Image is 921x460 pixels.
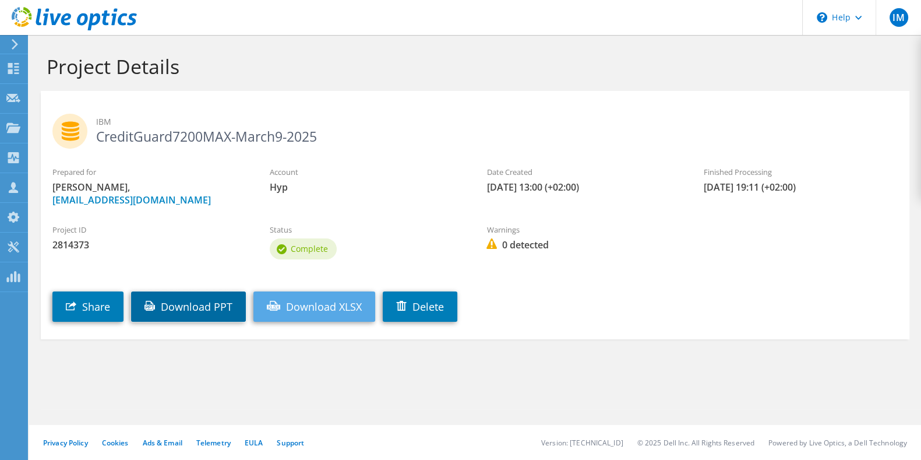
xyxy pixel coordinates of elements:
[245,438,263,448] a: EULA
[96,115,898,128] span: IBM
[143,438,182,448] a: Ads & Email
[52,194,211,206] a: [EMAIL_ADDRESS][DOMAIN_NAME]
[52,114,898,143] h2: CreditGuard7200MAX-March9-2025
[196,438,231,448] a: Telemetry
[277,438,304,448] a: Support
[52,238,246,251] span: 2814373
[817,12,827,23] svg: \n
[486,166,680,178] label: Date Created
[270,224,464,236] label: Status
[52,292,123,322] a: Share
[52,166,246,178] label: Prepared for
[637,438,754,448] li: © 2025 Dell Inc. All Rights Reserved
[890,8,908,27] span: IM
[102,438,129,448] a: Cookies
[253,292,375,322] a: Download XLSX
[43,438,88,448] a: Privacy Policy
[52,224,246,236] label: Project ID
[486,238,680,251] span: 0 detected
[270,181,464,194] span: Hyp
[131,292,246,322] a: Download PPT
[541,438,623,448] li: Version: [TECHNICAL_ID]
[291,243,328,254] span: Complete
[486,224,680,236] label: Warnings
[486,181,680,194] span: [DATE] 13:00 (+02:00)
[704,181,898,194] span: [DATE] 19:11 (+02:00)
[47,54,898,79] h1: Project Details
[768,438,907,448] li: Powered by Live Optics, a Dell Technology
[52,181,246,206] span: [PERSON_NAME],
[704,166,898,178] label: Finished Processing
[270,166,464,178] label: Account
[383,292,457,322] a: Delete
